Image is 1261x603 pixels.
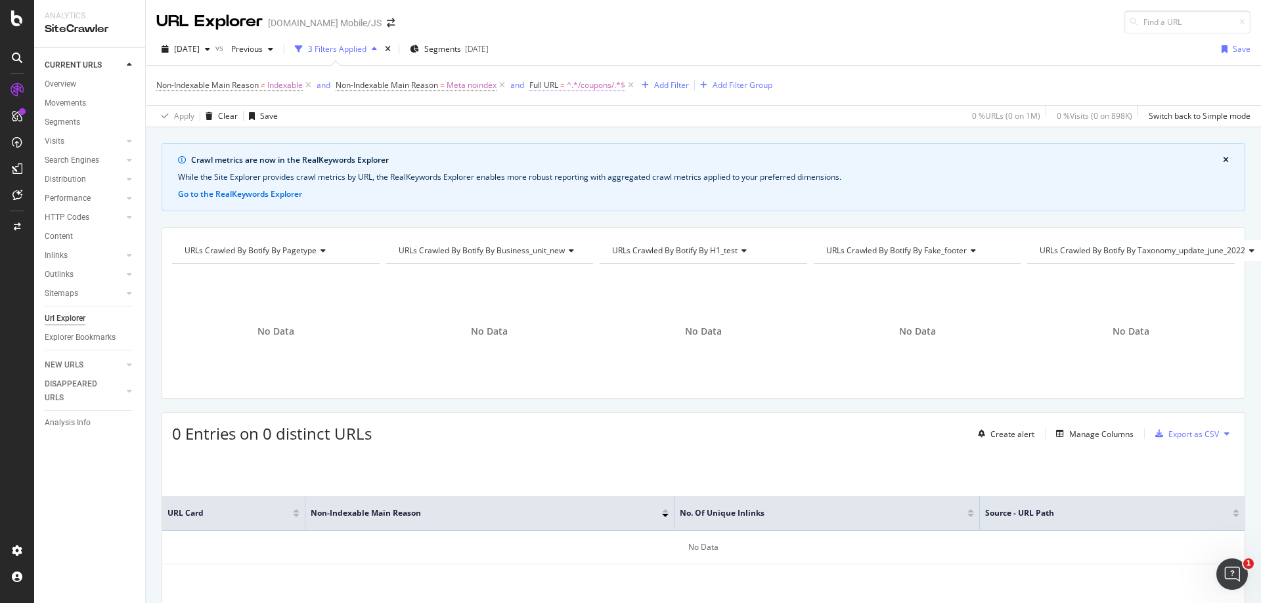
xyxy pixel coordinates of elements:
button: [DATE] [156,39,215,60]
span: Non-Indexable Main Reason [156,79,259,91]
div: [DOMAIN_NAME] Mobile/JS [268,16,382,30]
button: Manage Columns [1051,426,1134,442]
iframe: Intercom live chat [1216,558,1248,590]
a: Content [45,230,136,243]
div: Visits [45,135,64,148]
div: [DATE] [465,43,489,54]
a: Url Explorer [45,312,136,325]
a: Visits [45,135,123,148]
h4: URLs Crawled By Botify By h1_test [609,240,795,261]
div: Movements [45,96,86,110]
div: Distribution [45,173,86,186]
a: Performance [45,192,123,205]
button: Create alert [973,423,1034,444]
input: Find a URL [1124,10,1250,33]
div: Add Filter Group [713,79,772,91]
span: = [440,79,445,91]
span: Full URL [529,79,558,91]
button: Switch back to Simple mode [1143,106,1250,127]
button: 3 Filters Applied [290,39,382,60]
button: Add Filter [636,77,689,93]
span: No Data [257,325,294,338]
span: No Data [471,325,508,338]
button: Segments[DATE] [405,39,494,60]
button: Go to the RealKeywords Explorer [178,188,302,200]
div: arrow-right-arrow-left [387,18,395,28]
span: URLs Crawled By Botify By taxonomy_update_june_2022 [1040,245,1245,256]
div: Crawl metrics are now in the RealKeywords Explorer [191,154,1223,166]
span: Indexable [267,76,303,94]
div: Analytics [45,10,135,22]
span: Non-Indexable Main Reason [311,507,643,519]
a: NEW URLS [45,358,123,372]
div: Url Explorer [45,312,85,325]
button: close banner [1220,152,1232,169]
a: Search Engines [45,154,123,167]
span: Previous [226,43,263,54]
span: No Data [1113,325,1149,338]
span: ^.*/coupons/.*$ [567,76,625,94]
span: 0 Entries on 0 distinct URLs [172,423,372,444]
span: No Data [685,325,722,338]
div: Apply [174,110,194,121]
div: Outlinks [45,268,74,281]
a: Explorer Bookmarks [45,331,136,344]
span: 1 [1243,558,1254,569]
div: info banner [162,143,1245,211]
div: While the Site Explorer provides crawl metrics by URL, the RealKeywords Explorer enables more rob... [178,171,1229,183]
button: Save [1216,39,1250,60]
div: Save [1233,43,1250,54]
div: Switch back to Simple mode [1149,110,1250,121]
div: No Data [162,531,1245,564]
div: NEW URLS [45,358,83,372]
div: Content [45,230,73,243]
div: Search Engines [45,154,99,167]
a: Segments [45,115,136,129]
div: 0 % Visits ( 0 on 898K ) [1057,110,1132,121]
div: HTTP Codes [45,211,89,224]
button: and [317,79,330,91]
a: Analysis Info [45,416,136,430]
div: Save [260,110,278,121]
span: URL Card [167,507,290,519]
a: Movements [45,96,136,110]
button: Apply [156,106,194,127]
a: Overview [45,77,136,91]
button: and [510,79,524,91]
div: Create alert [990,428,1034,440]
span: URLs Crawled By Botify By fake_footer [826,245,967,256]
span: URLs Crawled By Botify By business_unit_new [399,245,565,256]
h4: URLs Crawled By Botify By fake_footer [824,240,1009,261]
div: Export as CSV [1168,428,1219,440]
div: Performance [45,192,91,205]
div: SiteCrawler [45,22,135,37]
span: Non-Indexable Main Reason [336,79,438,91]
span: Meta noindex [447,76,497,94]
div: URL Explorer [156,10,263,33]
button: Save [244,106,278,127]
div: 3 Filters Applied [308,43,366,54]
a: Distribution [45,173,123,186]
div: times [382,43,393,56]
span: URLs Crawled By Botify By pagetype [185,245,317,256]
span: Source - URL Path [985,507,1213,519]
button: Export as CSV [1150,423,1219,444]
div: CURRENT URLS [45,58,102,72]
div: DISAPPEARED URLS [45,377,111,405]
button: Clear [200,106,238,127]
div: Inlinks [45,249,68,262]
span: 2025 Sep. 21st [174,43,200,54]
div: Analysis Info [45,416,91,430]
div: Overview [45,77,76,91]
div: Explorer Bookmarks [45,331,116,344]
h4: URLs Crawled By Botify By pagetype [182,240,368,261]
div: Segments [45,115,80,129]
a: HTTP Codes [45,211,123,224]
button: Previous [226,39,278,60]
span: Segments [424,43,461,54]
div: Sitemaps [45,287,78,301]
div: Clear [218,110,238,121]
span: ≠ [261,79,265,91]
div: Manage Columns [1069,428,1134,440]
